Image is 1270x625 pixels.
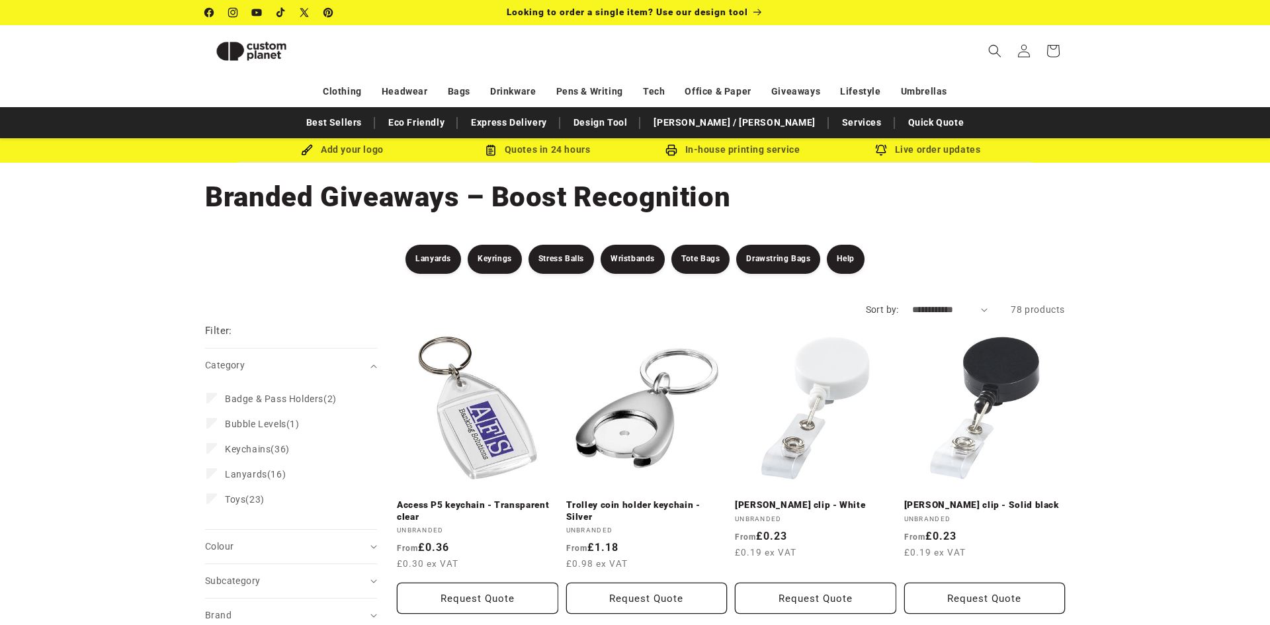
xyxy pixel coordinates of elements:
label: Sort by: [866,304,899,315]
button: Request Quote [397,583,558,614]
a: Quick Quote [902,111,971,134]
span: Bubble Levels [225,419,286,429]
summary: Subcategory (0 selected) [205,564,377,598]
a: Drawstring Bags [736,245,820,274]
a: Wristbands [601,245,665,274]
a: Pens & Writing [556,80,623,103]
summary: Colour (0 selected) [205,530,377,563]
span: Lanyards [225,469,267,479]
button: Request Quote [904,583,1066,614]
nav: Event Giveaway Filters [179,245,1091,274]
a: Keyrings [468,245,522,274]
a: Lifestyle [840,80,880,103]
a: Tech [643,80,665,103]
a: Express Delivery [464,111,554,134]
a: [PERSON_NAME] clip - Solid black [904,499,1066,511]
span: Category [205,360,245,370]
div: Live order updates [830,142,1025,158]
a: Best Sellers [300,111,368,134]
span: (1) [225,418,300,430]
h1: Branded Giveaways – Boost Recognition [205,179,1065,215]
button: Request Quote [735,583,896,614]
div: In-house printing service [635,142,830,158]
span: 78 products [1011,304,1065,315]
a: Drinkware [490,80,536,103]
a: Giveaways [771,80,820,103]
a: Stress Balls [529,245,594,274]
img: Order Updates Icon [485,144,497,156]
span: Colour [205,541,233,552]
span: Keychains [225,444,271,454]
img: Custom Planet [205,30,298,72]
img: In-house printing [665,144,677,156]
span: Subcategory [205,575,260,586]
a: Lanyards [405,245,461,274]
span: Toys [225,494,245,505]
span: (16) [225,468,286,480]
span: Badge & Pass Holders [225,394,323,404]
a: Trolley coin holder keychain - Silver [566,499,728,522]
summary: Search [980,36,1009,65]
summary: Category (0 selected) [205,349,377,382]
a: [PERSON_NAME] clip - White [735,499,896,511]
a: Office & Paper [685,80,751,103]
a: Custom Planet [200,25,343,77]
a: Design Tool [567,111,634,134]
h2: Filter: [205,323,232,339]
a: Help [827,245,864,274]
img: Brush Icon [301,144,313,156]
a: Access P5 keychain - Transparent clear [397,499,558,522]
span: Brand [205,610,232,620]
span: Looking to order a single item? Use our design tool [507,7,748,17]
span: (2) [225,393,337,405]
a: Eco Friendly [382,111,451,134]
a: Tote Bags [671,245,730,274]
div: Quotes in 24 hours [440,142,635,158]
a: Bags [448,80,470,103]
span: (23) [225,493,265,505]
button: Request Quote [566,583,728,614]
a: Umbrellas [901,80,947,103]
div: Add your logo [245,142,440,158]
a: Headwear [382,80,428,103]
a: Clothing [323,80,362,103]
a: [PERSON_NAME] / [PERSON_NAME] [647,111,822,134]
img: Order updates [875,144,887,156]
span: (36) [225,443,290,455]
a: Services [835,111,888,134]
